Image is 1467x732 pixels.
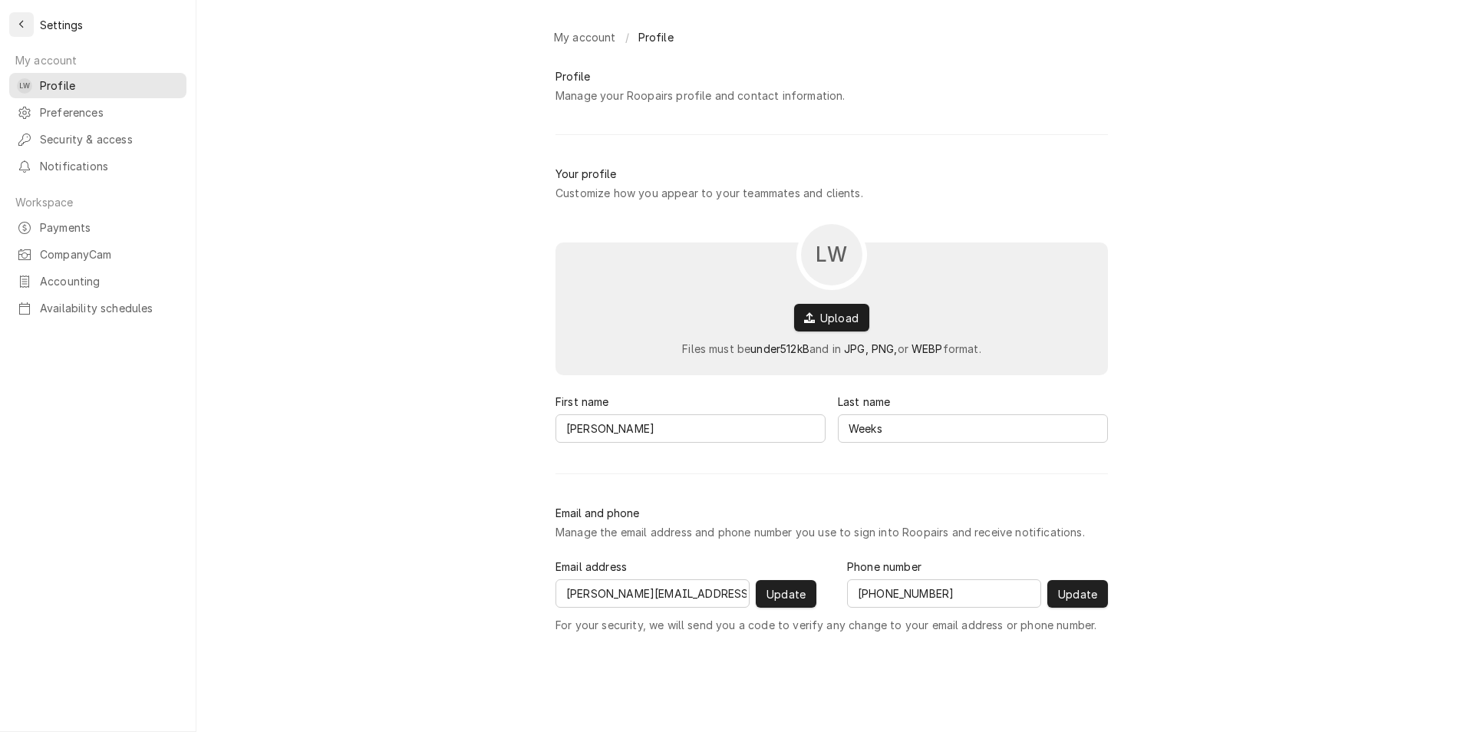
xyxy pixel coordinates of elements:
span: Upload [817,310,862,326]
span: Preferences [40,104,179,120]
a: Security & access [9,127,186,152]
label: First name [555,394,609,410]
a: CompanyCam [9,242,186,267]
span: CompanyCam [40,246,179,262]
span: Payments [40,219,179,236]
span: Settings [40,17,83,33]
span: Update [1055,586,1100,602]
a: Notifications [9,153,186,179]
span: JPG, PNG, [844,342,897,355]
span: Availability schedules [40,300,179,316]
span: WEBP [912,342,943,355]
div: Your profile [555,166,616,182]
input: Phone number [847,579,1041,608]
a: Preferences [9,100,186,125]
label: Phone number [847,559,921,575]
div: Manage your Roopairs profile and contact information. [555,87,845,104]
input: Email address [555,579,750,608]
span: / [625,29,629,45]
div: Files must be and in or format. [682,341,981,357]
button: LW [796,219,867,290]
span: under 512 kB [750,342,809,355]
input: Last name [838,414,1108,443]
a: LWLandon Weeks's AvatarProfile [9,73,186,98]
div: Landon Weeks's Avatar [17,78,32,94]
div: Profile [555,68,590,84]
span: Update [763,586,809,602]
button: Update [756,580,816,608]
div: LW [17,78,32,94]
span: Profile [638,29,674,45]
span: Accounting [40,273,179,289]
div: Email and phone [555,505,639,521]
a: Profile [632,25,680,50]
span: Notifications [40,158,179,174]
a: Accounting [9,269,186,294]
button: Back to previous page [9,12,34,37]
button: Upload [794,304,869,331]
label: Last name [838,394,890,410]
label: Email address [555,559,627,575]
input: First name [555,414,826,443]
button: Update [1047,580,1108,608]
a: Availability schedules [9,295,186,321]
div: Manage the email address and phone number you use to sign into Roopairs and receive notifications. [555,524,1085,540]
div: Customize how you appear to your teammates and clients. [555,185,863,201]
a: Payments [9,215,186,240]
span: Profile [40,77,179,94]
span: For your security, we will send you a code to verify any change to your email address or phone nu... [555,617,1096,633]
span: Security & access [40,131,179,147]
